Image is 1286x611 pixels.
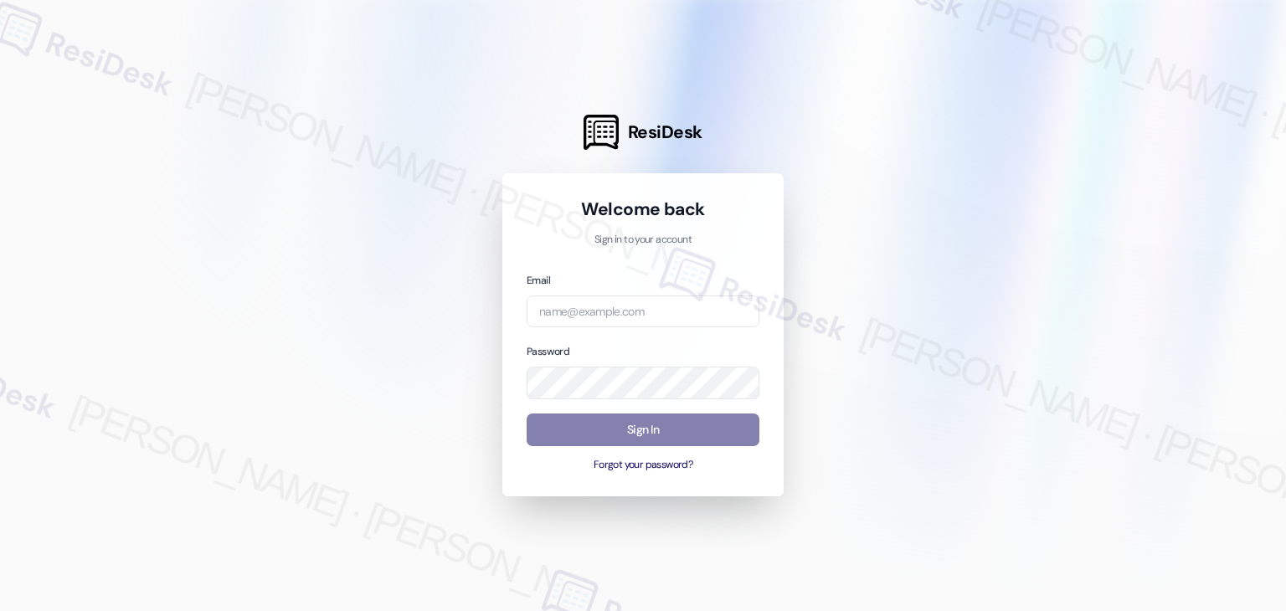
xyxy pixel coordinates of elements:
label: Password [527,345,569,358]
h1: Welcome back [527,198,759,221]
button: Sign In [527,413,759,446]
img: ResiDesk Logo [584,115,619,150]
button: Forgot your password? [527,458,759,473]
span: ResiDesk [628,121,702,144]
p: Sign in to your account [527,233,759,248]
input: name@example.com [527,295,759,328]
label: Email [527,274,550,287]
